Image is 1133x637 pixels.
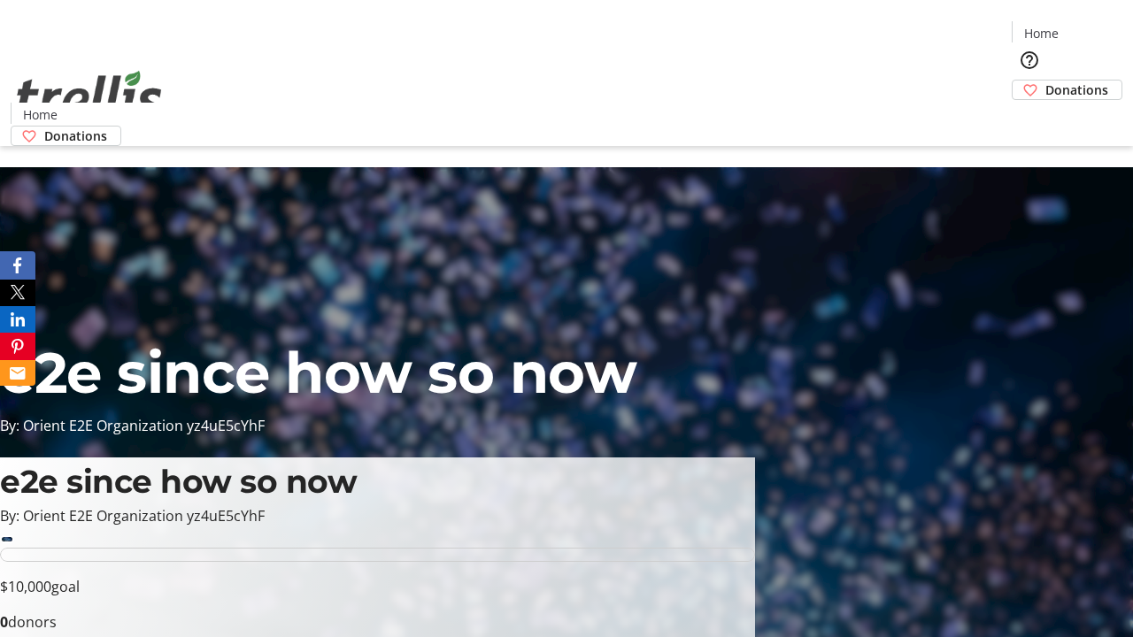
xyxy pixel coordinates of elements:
button: Cart [1012,100,1047,135]
a: Donations [11,126,121,146]
a: Donations [1012,80,1122,100]
span: Donations [44,127,107,145]
span: Home [23,105,58,124]
span: Donations [1045,81,1108,99]
span: Home [1024,24,1059,42]
img: Orient E2E Organization yz4uE5cYhF's Logo [11,51,168,140]
a: Home [1013,24,1069,42]
button: Help [1012,42,1047,78]
a: Home [12,105,68,124]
